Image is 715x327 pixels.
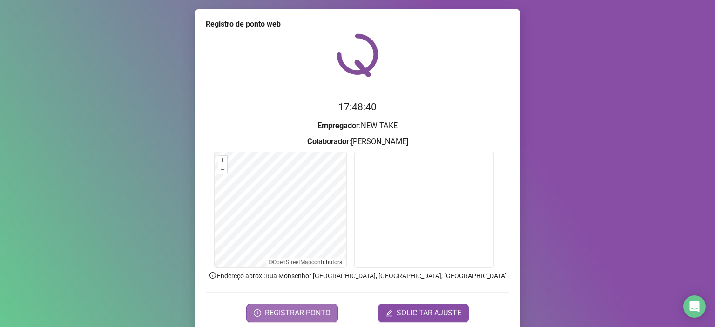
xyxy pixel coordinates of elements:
[209,271,217,280] span: info-circle
[397,307,461,319] span: SOLICITAR AJUSTE
[206,136,509,148] h3: : [PERSON_NAME]
[385,309,393,317] span: edit
[218,165,227,174] button: –
[683,295,706,318] div: Open Intercom Messenger
[265,307,331,319] span: REGISTRAR PONTO
[307,137,349,146] strong: Colaborador
[378,304,469,322] button: editSOLICITAR AJUSTE
[337,33,378,77] img: QRPoint
[206,120,509,132] h3: : NEW TAKE
[218,156,227,165] button: +
[338,101,377,113] time: 17:48:40
[206,19,509,30] div: Registro de ponto web
[206,271,509,281] p: Endereço aprox. : Rua Monsenhor [GEOGRAPHIC_DATA], [GEOGRAPHIC_DATA], [GEOGRAPHIC_DATA]
[254,309,261,317] span: clock-circle
[317,121,359,130] strong: Empregador
[273,259,311,266] a: OpenStreetMap
[246,304,338,322] button: REGISTRAR PONTO
[269,259,344,266] li: © contributors.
